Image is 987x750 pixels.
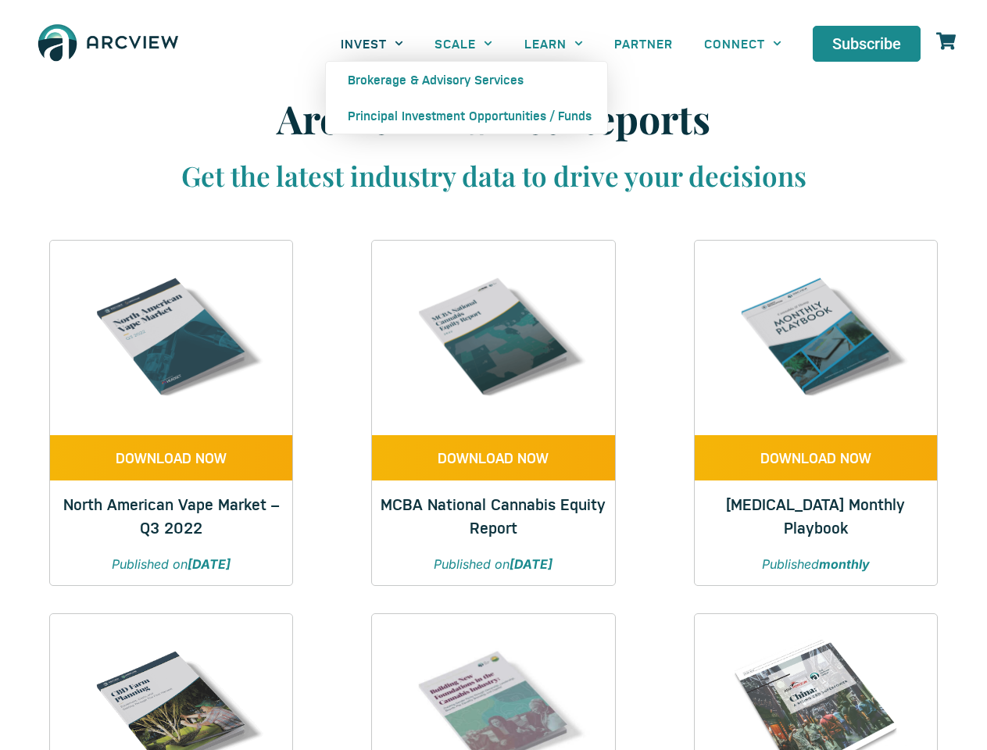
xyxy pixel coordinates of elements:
span: Subscribe [832,36,901,52]
a: DOWNLOAD NOW [372,435,614,480]
a: CONNECT [688,26,797,61]
p: Published on [66,555,277,573]
span: DOWNLOAD NOW [760,451,871,465]
nav: Menu [325,26,797,61]
img: Cannabis & Hemp Monthly Playbook [719,241,913,434]
a: PARTNER [599,26,688,61]
a: Subscribe [813,26,921,62]
a: DOWNLOAD NOW [50,435,292,480]
a: North American Vape Market – Q3 2022 [63,493,279,537]
img: Q3 2022 VAPE REPORT [74,241,268,434]
a: Brokerage & Advisory Services [326,62,607,98]
h3: Get the latest industry data to drive your decisions [72,158,916,194]
h1: Arcview Market Reports [72,95,916,142]
strong: [DATE] [510,556,553,572]
ul: INVEST [325,61,608,134]
strong: monthly [819,556,870,572]
a: DOWNLOAD NOW [695,435,937,480]
a: SCALE [419,26,508,61]
a: INVEST [325,26,419,61]
span: DOWNLOAD NOW [438,451,549,465]
a: MCBA National Cannabis Equity Report [381,493,606,537]
span: DOWNLOAD NOW [116,451,227,465]
strong: [DATE] [188,556,231,572]
p: Published on [388,555,599,573]
img: The Arcview Group [31,16,185,72]
p: Published [710,555,921,573]
a: LEARN [509,26,599,61]
a: [MEDICAL_DATA] Monthly Playbook [726,493,905,537]
a: Principal Investment Opportunities / Funds [326,98,607,134]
